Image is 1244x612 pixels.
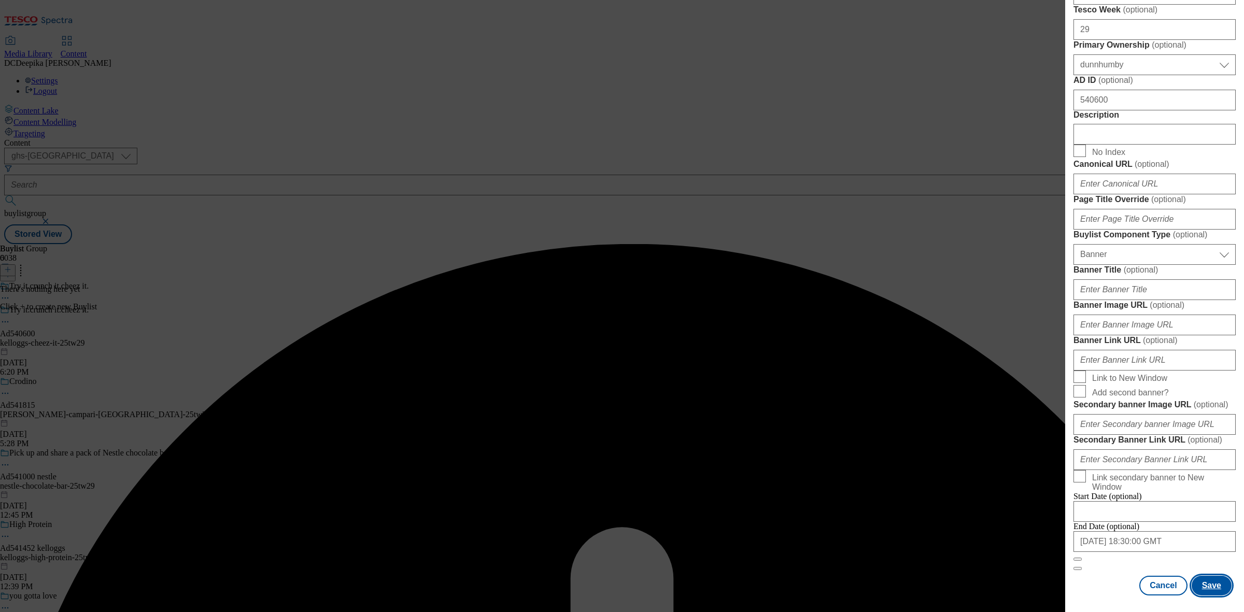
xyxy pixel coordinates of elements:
span: ( optional ) [1152,40,1186,49]
input: Enter Secondary Banner Link URL [1073,449,1236,470]
span: Start Date (optional) [1073,492,1142,501]
span: End Date (optional) [1073,522,1139,531]
label: Secondary banner Image URL [1073,400,1236,410]
input: Enter Canonical URL [1073,174,1236,194]
label: Tesco Week [1073,5,1236,15]
span: ( optional ) [1124,265,1158,274]
label: Secondary Banner Link URL [1073,435,1236,445]
input: Enter Banner Link URL [1073,350,1236,371]
label: Banner Title [1073,265,1236,275]
input: Enter Page Title Override [1073,209,1236,230]
span: ( optional ) [1143,336,1178,345]
input: Enter AD ID [1073,90,1236,110]
input: Enter Banner Title [1073,279,1236,300]
span: ( optional ) [1194,400,1228,409]
label: Page Title Override [1073,194,1236,205]
label: AD ID [1073,75,1236,86]
label: Banner Image URL [1073,300,1236,310]
label: Buylist Component Type [1073,230,1236,240]
span: ( optional ) [1151,195,1186,204]
span: Add second banner? [1092,388,1169,397]
button: Cancel [1139,576,1187,595]
label: Banner Link URL [1073,335,1236,346]
label: Canonical URL [1073,159,1236,169]
label: Primary Ownership [1073,40,1236,50]
input: Enter Date [1073,531,1236,552]
span: No Index [1092,148,1125,157]
span: ( optional ) [1123,5,1157,14]
button: Save [1192,576,1232,595]
span: ( optional ) [1188,435,1222,444]
input: Enter Description [1073,124,1236,145]
span: Link to New Window [1092,374,1167,383]
button: Close [1073,558,1082,561]
label: Description [1073,110,1236,120]
input: Enter Secondary banner Image URL [1073,414,1236,435]
span: ( optional ) [1150,301,1184,309]
span: Link secondary banner to New Window [1092,473,1232,492]
input: Enter Banner Image URL [1073,315,1236,335]
span: ( optional ) [1173,230,1208,239]
span: ( optional ) [1098,76,1133,84]
input: Enter Date [1073,501,1236,522]
span: ( optional ) [1135,160,1169,168]
input: Enter Tesco Week [1073,19,1236,40]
